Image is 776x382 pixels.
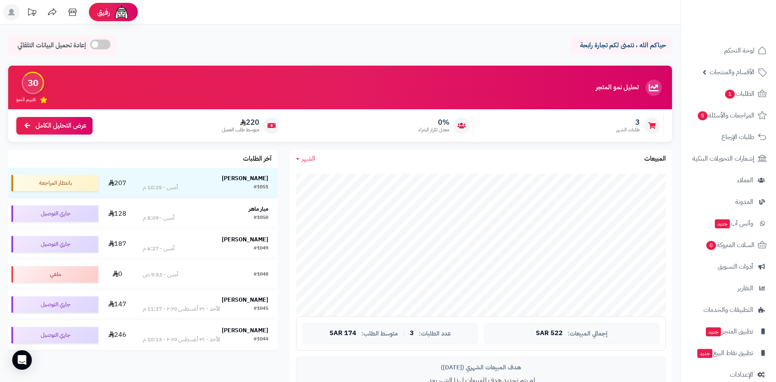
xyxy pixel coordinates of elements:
h3: تحليل نمو المتجر [596,84,639,91]
a: السلات المتروكة0 [685,235,771,255]
div: جاري التوصيل [11,327,98,343]
td: 128 [102,199,133,229]
span: أدوات التسويق [718,261,753,272]
div: أمس - 9:53 ص [143,271,178,279]
span: الأقسام والمنتجات [710,66,754,78]
strong: [PERSON_NAME] [222,326,268,335]
img: logo-2.png [721,22,768,39]
span: التطبيقات والخدمات [703,304,753,316]
span: التقارير [738,283,753,294]
span: تطبيق المتجر [705,326,753,337]
span: وآتس آب [714,218,753,229]
span: 522 SAR [536,330,563,337]
span: متوسط الطلب: [361,330,398,337]
span: تطبيق نقاط البيع [696,347,753,359]
span: 1 [725,90,735,99]
div: #1050 [254,214,268,222]
a: لوحة التحكم [685,41,771,60]
span: رفيق [97,7,110,17]
div: #1044 [254,336,268,344]
span: معدل تكرار الشراء [418,126,449,133]
span: عدد الطلبات: [419,330,451,337]
span: 3 [616,118,640,127]
div: جاري التوصيل [11,205,98,222]
span: متوسط طلب العميل [222,126,259,133]
a: إشعارات التحويلات البنكية [685,149,771,168]
div: أمس - 6:27 م [143,245,175,253]
h3: المبيعات [644,155,666,163]
span: الطلبات [724,88,754,99]
div: جاري التوصيل [11,236,98,252]
span: 220 [222,118,259,127]
span: جديد [706,327,721,336]
div: أمس - 10:25 م [143,183,178,192]
div: #1048 [254,271,268,279]
span: المدونة [735,196,753,208]
a: تطبيق نقاط البيعجديد [685,343,771,363]
a: طلبات الإرجاع [685,127,771,147]
td: 0 [102,260,133,289]
div: هدف المبيعات الشهري ([DATE]) [303,363,659,372]
p: حياكم الله ، نتمنى لكم تجارة رابحة [576,41,666,50]
span: 3 [410,330,414,337]
span: إعادة تحميل البيانات التلقائي [18,41,86,50]
td: 187 [102,229,133,259]
a: تطبيق المتجرجديد [685,322,771,341]
td: 147 [102,289,133,320]
span: | [403,330,405,336]
span: الإعدادات [730,369,753,380]
strong: [PERSON_NAME] [222,174,268,183]
td: 207 [102,168,133,198]
div: الأحد - ٣١ أغسطس ٢٠٢٥ - 11:37 م [143,305,220,313]
div: بانتظار المراجعة [11,175,98,191]
span: تقييم النمو [16,96,36,103]
div: #1051 [254,183,268,192]
a: المراجعات والأسئلة5 [685,106,771,125]
a: الطلبات1 [685,84,771,104]
strong: [PERSON_NAME] [222,296,268,304]
span: طلبات الإرجاع [721,131,754,143]
span: عرض التحليل الكامل [35,121,86,130]
span: السلات المتروكة [705,239,754,251]
h3: آخر الطلبات [243,155,272,163]
span: لوحة التحكم [724,45,754,56]
a: أدوات التسويق [685,257,771,276]
a: تحديثات المنصة [22,4,42,22]
div: Open Intercom Messenger [12,350,32,370]
a: وآتس آبجديد [685,214,771,233]
a: الشهر [296,154,315,163]
span: 174 SAR [329,330,356,337]
div: #1049 [254,245,268,253]
a: التقارير [685,278,771,298]
div: #1045 [254,305,268,313]
a: المدونة [685,192,771,212]
span: 0% [418,118,449,127]
span: 0 [706,241,716,250]
div: جاري التوصيل [11,296,98,313]
span: إجمالي المبيعات: [568,330,608,337]
img: ai-face.png [113,4,130,20]
div: الأحد - ٣١ أغسطس ٢٠٢٥ - 10:13 م [143,336,220,344]
span: طلبات الشهر [616,126,640,133]
div: ملغي [11,266,98,283]
span: إشعارات التحويلات البنكية [692,153,754,164]
span: جديد [697,349,712,358]
strong: [PERSON_NAME] [222,235,268,244]
span: العملاء [737,174,753,186]
strong: ميار ماهر [249,205,268,213]
a: عرض التحليل الكامل [16,117,93,135]
a: العملاء [685,170,771,190]
span: الشهر [302,154,315,163]
div: أمس - 8:09 م [143,214,175,222]
span: جديد [715,219,730,228]
span: المراجعات والأسئلة [697,110,754,121]
a: التطبيقات والخدمات [685,300,771,320]
span: 5 [698,111,707,120]
td: 246 [102,320,133,350]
